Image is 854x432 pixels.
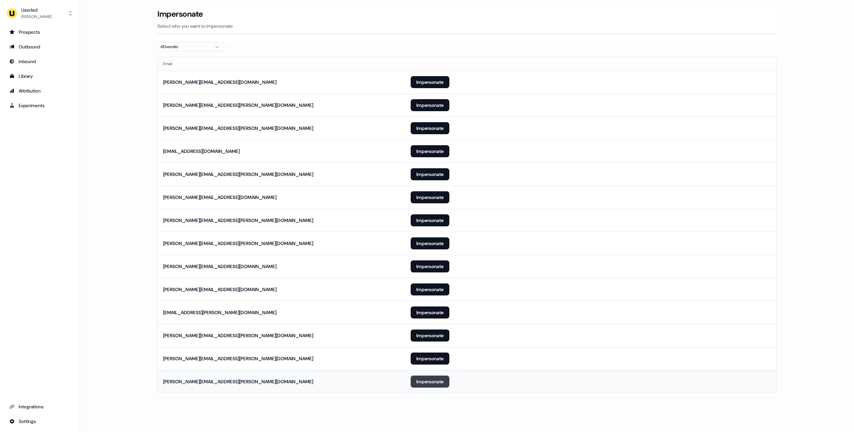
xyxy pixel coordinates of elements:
a: Go to prospects [5,27,74,37]
button: Impersonate [411,122,449,134]
div: [EMAIL_ADDRESS][DOMAIN_NAME] [163,148,240,155]
div: Prospects [9,29,70,35]
div: Userled [21,7,51,13]
a: Go to outbound experience [5,41,74,52]
button: Impersonate [411,145,449,157]
div: Attribution [9,87,70,94]
button: Userled[PERSON_NAME] [5,5,74,21]
div: [PERSON_NAME][EMAIL_ADDRESS][DOMAIN_NAME] [163,263,277,270]
div: [PERSON_NAME][EMAIL_ADDRESS][PERSON_NAME][DOMAIN_NAME] [163,217,313,224]
a: Go to integrations [5,416,74,427]
button: Impersonate [411,214,449,226]
th: Email [158,57,405,70]
div: [PERSON_NAME][EMAIL_ADDRESS][PERSON_NAME][DOMAIN_NAME] [163,125,313,132]
button: Impersonate [411,237,449,249]
a: Go to templates [5,71,74,81]
div: [PERSON_NAME][EMAIL_ADDRESS][DOMAIN_NAME] [163,194,277,201]
div: Outbound [9,43,70,50]
div: [EMAIL_ADDRESS][PERSON_NAME][DOMAIN_NAME] [163,309,277,316]
button: ADvendio [157,42,224,51]
div: ADvendio [160,43,210,50]
div: Settings [9,418,70,425]
p: Select who you want to impersonate [157,23,777,29]
div: [PERSON_NAME] [21,13,51,20]
button: Impersonate [411,306,449,318]
div: Experiments [9,102,70,109]
div: Inbound [9,58,70,65]
a: Go to attribution [5,85,74,96]
a: Go to experiments [5,100,74,111]
div: [PERSON_NAME][EMAIL_ADDRESS][PERSON_NAME][DOMAIN_NAME] [163,171,313,178]
button: Impersonate [411,376,449,388]
button: Impersonate [411,330,449,342]
a: Go to Inbound [5,56,74,67]
button: Impersonate [411,353,449,365]
div: [PERSON_NAME][EMAIL_ADDRESS][DOMAIN_NAME] [163,79,277,85]
button: Impersonate [411,191,449,203]
h3: Impersonate [157,9,203,19]
button: Impersonate [411,76,449,88]
div: [PERSON_NAME][EMAIL_ADDRESS][PERSON_NAME][DOMAIN_NAME] [163,378,313,385]
div: Integrations [9,403,70,410]
button: Impersonate [411,283,449,295]
button: Impersonate [411,260,449,272]
button: Impersonate [411,99,449,111]
div: [PERSON_NAME][EMAIL_ADDRESS][PERSON_NAME][DOMAIN_NAME] [163,102,313,109]
div: [PERSON_NAME][EMAIL_ADDRESS][PERSON_NAME][DOMAIN_NAME] [163,355,313,362]
a: Go to integrations [5,401,74,412]
div: [PERSON_NAME][EMAIL_ADDRESS][DOMAIN_NAME] [163,286,277,293]
div: [PERSON_NAME][EMAIL_ADDRESS][PERSON_NAME][DOMAIN_NAME] [163,240,313,247]
div: Library [9,73,70,79]
button: Impersonate [411,168,449,180]
div: [PERSON_NAME][EMAIL_ADDRESS][PERSON_NAME][DOMAIN_NAME] [163,332,313,339]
